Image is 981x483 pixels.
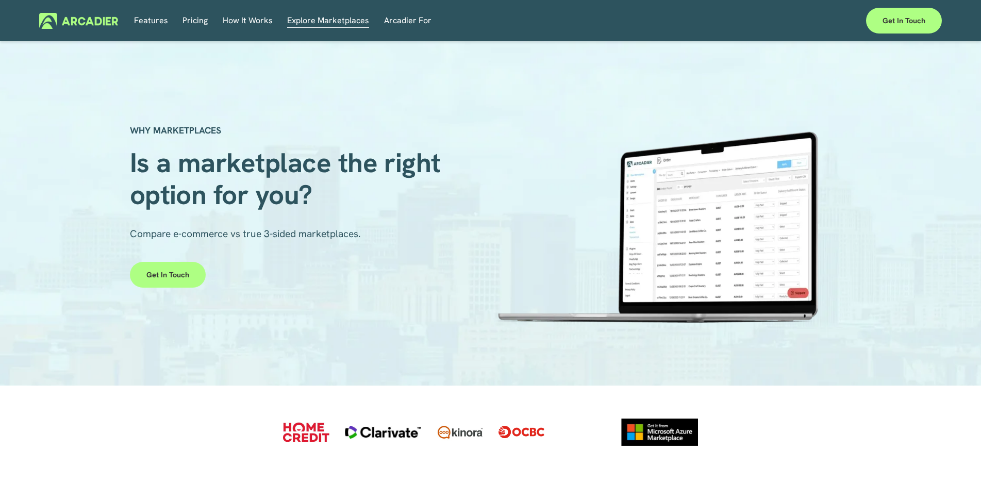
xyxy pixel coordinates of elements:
[384,13,431,28] span: Arcadier For
[130,227,361,240] span: Compare e-commerce vs true 3-sided marketplaces.
[223,13,273,29] a: folder dropdown
[130,124,221,136] strong: WHY MARKETPLACES
[866,8,942,34] a: Get in touch
[39,13,118,29] img: Arcadier
[130,262,206,288] a: Get in touch
[182,13,208,29] a: Pricing
[134,13,168,29] a: Features
[130,145,448,212] span: Is a marketplace the right option for you?
[384,13,431,29] a: folder dropdown
[287,13,369,29] a: Explore Marketplaces
[223,13,273,28] span: How It Works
